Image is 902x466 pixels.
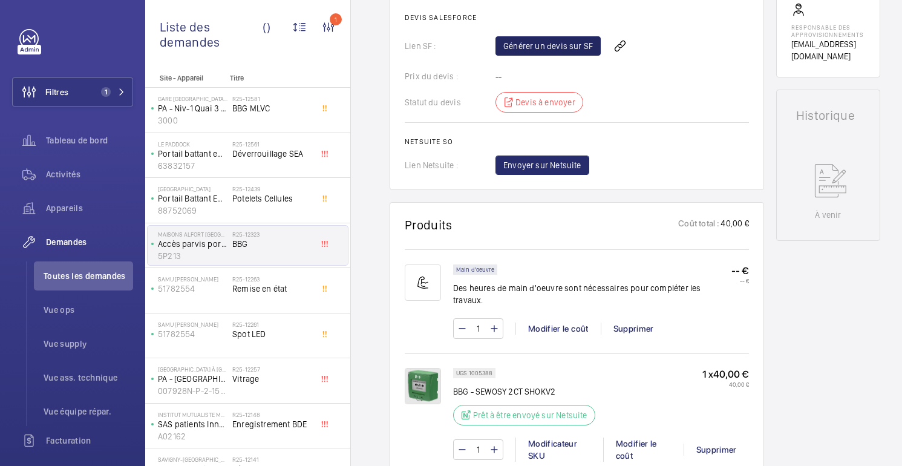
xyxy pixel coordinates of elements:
font: Site - Appareil [160,74,203,82]
font: Facturation [46,436,91,445]
font: Modificateur SKU [528,439,577,461]
font: Envoyer sur Netsuite [503,160,581,170]
font: Vitrage [232,374,259,384]
font: Déverrouillage SEA [232,149,303,159]
font: R25-12261 [232,321,259,328]
font: SAS patients Innova réveil - RECORD ESTA-R 20 - Coulissante vitrée 2 portes [158,419,440,429]
font: BBG MLVC [232,103,270,113]
font: Main d'oeuvre [456,266,494,273]
font: Coût total : [678,218,719,228]
a: Générer un devis sur SF [495,36,601,56]
button: Envoyer sur Netsuite [495,156,589,175]
font: Modifier le coût [616,439,657,461]
font: MAISONS ALFORT [GEOGRAPHIC_DATA] [158,231,258,238]
font: Prêt à être envoyé sur Netsuite [473,410,587,420]
font: SAMU [PERSON_NAME] [158,275,218,283]
font: Supprimer [613,324,654,333]
font: Filtres [45,87,68,97]
font: Vue ops [44,305,74,315]
font: Générer un devis sur SF [503,41,593,51]
button: Filtres1 [12,77,133,107]
font: BBG [232,239,248,249]
font: -- € [731,265,749,277]
font: Produits [405,217,453,232]
img: muscle-sm.svg [405,264,441,301]
font: -- € [740,277,749,284]
font: R25-12581 [232,95,260,102]
font: R25-12257 [232,366,260,373]
font: Toutes les demandes [44,271,126,281]
font: Enregistrement BDE [232,419,307,429]
font: [GEOGRAPHIC_DATA] [158,185,211,192]
font: Spot LED [232,329,266,339]
font: Supprimer [696,445,737,455]
font: R25-12263 [232,275,260,283]
font: BBG - SEWOSY 2CT SHOKV2 [453,387,555,396]
font: 1 [105,88,108,96]
font: () [263,19,270,34]
font: R25-12323 [232,231,260,238]
font: Gare [GEOGRAPHIC_DATA] Chessy - PA DOT [158,95,271,102]
font: 40,00 € [713,369,749,380]
font: 63832157 [158,161,195,171]
font: Historique [796,108,855,123]
font: Vue équipe répar. [44,407,111,416]
font: Liste des demandes [160,19,220,50]
img: XKqbgZuT65OfQoN1AzybSyuvT8EMul7GLS_JpPeqfWniGAMk.png [405,368,441,404]
font: Vue ass. technique [44,373,117,382]
font: Tableau de bord [46,136,108,145]
font: 007928N-P-2-15-0-27 [158,386,240,396]
font: Des heures de main d'oeuvre sont nécessaires pour compléter les travaux. [453,283,701,305]
font: A02162 [158,432,186,441]
font: Portail battant entrée [158,149,237,159]
font: 88752069 [158,206,197,215]
font: PA - [GEOGRAPHIC_DATA] - Entrée de gare face voie R (ex PA27) [158,374,390,384]
font: Devis Salesforce [405,13,477,22]
font: 1 x [702,369,713,380]
font: Institut Mutualiste Montsouris [158,411,251,418]
font: Netsuite SO [405,137,453,146]
font: 51782554 [158,329,195,339]
font: PA - Niv-1 Quai 3 Zone Eurostar - repère J - 008547K-P-2-94-0-28 [158,103,402,113]
font: R25-12439 [232,185,260,192]
font: Remise en état [232,284,287,294]
font: À venir [815,210,841,220]
font: R25-12141 [232,456,259,463]
font: 51782554 [158,284,195,294]
font: 5P213 [158,251,181,261]
font: Responsable des approvisionnements [791,24,864,38]
font: SAMU [PERSON_NAME] [158,321,218,328]
font: Potelets Cellules [232,194,293,203]
font: UGS 1005388 [456,369,492,376]
font: Demandes [46,237,87,247]
font: Activités [46,169,80,179]
font: Modifier le coût [528,324,589,333]
font: Vue supply [44,339,87,349]
font: Accès parvis porte gauche [158,239,258,249]
font: Titre [230,74,244,82]
font: Portail Battant Entrée de Site [158,194,264,203]
font: 40,00 € [721,218,748,228]
font: 3000 [158,116,178,125]
font: Le Paddock [158,140,190,148]
font: [GEOGRAPHIC_DATA] à [GEOGRAPHIC_DATA] [158,366,269,373]
font: [EMAIL_ADDRESS][DOMAIN_NAME] [791,39,856,61]
font: SAVIGNY-[GEOGRAPHIC_DATA] NANDY [158,456,255,463]
font: R25-12561 [232,140,260,148]
font: R25-12148 [232,411,260,418]
font: 40,00 € [729,381,749,388]
font: Appareils [46,203,83,213]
